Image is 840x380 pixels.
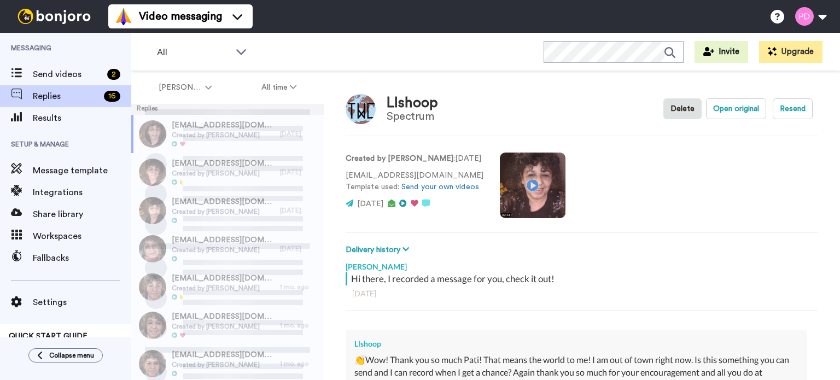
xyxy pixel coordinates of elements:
[346,170,483,193] p: [EMAIL_ADDRESS][DOMAIN_NAME] Template used:
[172,169,275,178] span: Created by [PERSON_NAME]
[172,245,275,254] span: Created by [PERSON_NAME]
[9,332,87,340] span: QUICK START GUIDE
[131,268,324,306] a: [EMAIL_ADDRESS][DOMAIN_NAME]Created by [PERSON_NAME]1 mo. ago
[131,230,324,268] a: [EMAIL_ADDRESS][DOMAIN_NAME]Created by [PERSON_NAME][DATE]
[139,120,166,148] img: 4c620aa0-7d40-4c6c-a029-05cc82f9cc74-thumb.jpg
[280,206,318,215] div: [DATE]
[104,91,120,102] div: 16
[33,90,100,103] span: Replies
[133,78,237,97] button: [PERSON_NAME]
[354,338,798,349] div: Llshoop
[172,284,275,293] span: Created by [PERSON_NAME]
[280,244,318,253] div: [DATE]
[280,283,318,291] div: 1 mo. ago
[773,98,813,119] button: Resend
[172,273,275,284] span: [EMAIL_ADDRESS][DOMAIN_NAME]
[695,41,748,63] button: Invite
[33,186,131,199] span: Integrations
[139,235,166,262] img: d4695acf-e5bb-40f6-a370-2a144e15ae2c-thumb.jpg
[115,8,132,25] img: vm-color.svg
[387,110,438,122] div: Spectrum
[357,200,383,208] span: [DATE]
[172,360,275,369] span: Created by [PERSON_NAME]
[139,9,222,24] span: Video messaging
[280,321,318,330] div: 1 mo. ago
[33,252,131,265] span: Fallbacks
[157,46,230,59] span: All
[107,69,120,80] div: 2
[172,196,275,207] span: [EMAIL_ADDRESS][DOMAIN_NAME]
[33,208,131,221] span: Share library
[139,197,166,224] img: 6cafcf02-b60a-4505-a94a-ba3d3d93d020-thumb.jpg
[131,153,324,191] a: [EMAIL_ADDRESS][DOMAIN_NAME]Created by [PERSON_NAME][DATE]
[351,272,815,285] div: Hi there, I recorded a message for you, check it out!
[352,288,812,299] div: [DATE]
[172,235,275,245] span: [EMAIL_ADDRESS][DOMAIN_NAME]
[237,78,322,97] button: All time
[33,230,131,243] span: Workspaces
[280,168,318,177] div: [DATE]
[49,351,94,360] span: Collapse menu
[172,311,275,322] span: [EMAIL_ADDRESS][DOMAIN_NAME]
[172,131,275,139] span: Created by [PERSON_NAME]
[33,112,131,125] span: Results
[131,115,324,153] a: [EMAIL_ADDRESS][DOMAIN_NAME]Created by [PERSON_NAME][DATE]
[28,348,103,363] button: Collapse menu
[139,159,166,186] img: 9c337f0f-bde7-41c0-ad8b-ea59016039de-thumb.jpg
[387,95,438,111] div: Llshoop
[401,183,479,191] a: Send your own videos
[139,273,166,301] img: e0bf3a6b-fa9e-4119-9d90-30f32df7c5fb-thumb.jpg
[346,153,483,165] p: : [DATE]
[172,120,275,131] span: [EMAIL_ADDRESS][DOMAIN_NAME]
[280,130,318,138] div: [DATE]
[346,256,818,272] div: [PERSON_NAME]
[139,312,166,339] img: d428862f-77af-4312-b6ba-d74dca7fce7e-thumb.jpg
[759,41,822,63] button: Upgrade
[33,164,131,177] span: Message template
[131,104,324,115] div: Replies
[159,82,203,93] span: [PERSON_NAME]
[131,306,324,344] a: [EMAIL_ADDRESS][DOMAIN_NAME]Created by [PERSON_NAME]1 mo. ago
[172,322,275,331] span: Created by [PERSON_NAME]
[280,359,318,368] div: 1 mo. ago
[346,94,376,124] img: Image of Llshoop
[172,349,275,360] span: [EMAIL_ADDRESS][DOMAIN_NAME]
[139,350,166,377] img: 79e0e469-37e6-4f62-93a4-25eb4704f35f-thumb.jpg
[172,158,275,169] span: [EMAIL_ADDRESS][DOMAIN_NAME]
[131,191,324,230] a: [EMAIL_ADDRESS][DOMAIN_NAME]Created by [PERSON_NAME][DATE]
[346,244,412,256] button: Delivery history
[33,68,103,81] span: Send videos
[663,98,702,119] button: Delete
[346,155,453,162] strong: Created by [PERSON_NAME]
[706,98,766,119] button: Open original
[172,207,275,216] span: Created by [PERSON_NAME]
[13,9,95,24] img: bj-logo-header-white.svg
[33,296,131,309] span: Settings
